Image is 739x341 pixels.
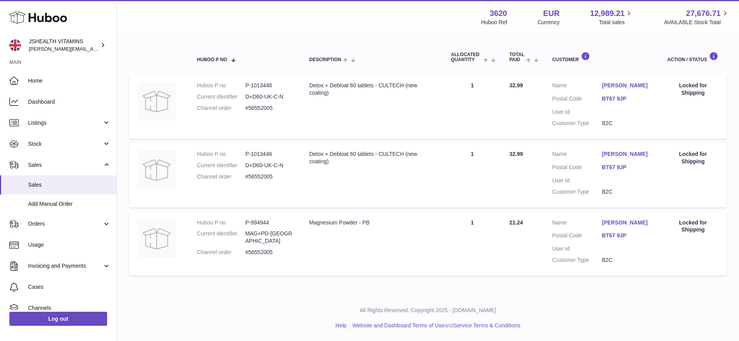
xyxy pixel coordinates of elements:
dt: Current identifier [197,162,245,169]
span: Add Manual Order [28,200,111,208]
dd: B2C [602,188,652,196]
a: [PERSON_NAME] [602,150,652,158]
dd: B2C [602,120,652,127]
dt: Customer Type [552,188,602,196]
dd: MAG+PD-[GEOGRAPHIC_DATA] [245,230,294,245]
dt: User Id [552,245,602,253]
dt: Postal Code [552,164,602,173]
dd: #56552005 [245,173,294,180]
span: Invoicing and Payments [28,262,102,270]
dt: Channel order [197,173,245,180]
a: BT67 9JP [602,164,652,171]
span: Dashboard [28,98,111,106]
span: AVAILABLE Stock Total [664,19,730,26]
a: Log out [9,312,107,326]
dt: Name [552,150,602,160]
dt: User Id [552,177,602,184]
dd: D+D60-UK-C-N [245,93,294,101]
div: Magnesium Powder - PB [309,219,436,226]
div: Locked for Shipping [667,150,719,165]
td: 1 [443,211,502,276]
dt: Customer Type [552,256,602,264]
dt: Customer Type [552,120,602,127]
a: [PERSON_NAME] [602,219,652,226]
span: Sales [28,181,111,189]
span: [PERSON_NAME][EMAIL_ADDRESS][DOMAIN_NAME] [29,46,156,52]
dd: #56552005 [245,249,294,256]
dd: P-1013446 [245,82,294,89]
dt: Channel order [197,104,245,112]
a: BT67 9JP [602,95,652,102]
dt: Huboo P no [197,150,245,158]
span: 32.99 [509,82,523,88]
span: Usage [28,241,111,249]
span: Cases [28,283,111,291]
a: Website and Dashboard Terms of Use [353,322,444,329]
td: 1 [443,143,502,207]
div: JSHEALTH VITAMINS [29,38,99,53]
span: ALLOCATED Quantity [451,52,481,62]
dt: User Id [552,108,602,116]
p: All Rights Reserved. Copyright 2025 - [DOMAIN_NAME] [123,307,733,314]
dt: Huboo P no [197,82,245,89]
dt: Postal Code [552,232,602,241]
span: Stock [28,140,102,148]
img: francesca@jshealthvitamins.com [9,39,21,51]
span: Sales [28,161,102,169]
img: no-photo.jpg [137,219,176,258]
dt: Current identifier [197,230,245,245]
a: BT67 9JP [602,232,652,239]
span: 32.99 [509,151,523,157]
a: [PERSON_NAME] [602,82,652,89]
strong: 3620 [490,8,507,19]
strong: EUR [543,8,559,19]
span: 27,676.71 [686,8,721,19]
span: Total sales [599,19,633,26]
dt: Current identifier [197,93,245,101]
img: no-photo.jpg [137,82,176,121]
div: Detox + Debloat 60 tablets - CULTECH (new coating) [309,82,436,97]
div: Currency [538,19,560,26]
dd: P-1013446 [245,150,294,158]
dd: P-994944 [245,219,294,226]
dt: Name [552,219,602,228]
a: 27,676.71 AVAILABLE Stock Total [664,8,730,26]
img: no-photo.jpg [137,150,176,189]
dt: Name [552,82,602,91]
div: Action / Status [667,52,719,62]
dd: D+D60-UK-C-N [245,162,294,169]
span: Listings [28,119,102,127]
span: Orders [28,220,102,228]
a: Help [335,322,347,329]
div: Huboo Ref [481,19,507,26]
dd: B2C [602,256,652,264]
dt: Channel order [197,249,245,256]
dt: Postal Code [552,95,602,104]
span: Description [309,57,341,62]
div: Customer [552,52,651,62]
td: 1 [443,74,502,139]
span: Channels [28,304,111,312]
span: Home [28,77,111,85]
span: Total paid [509,52,524,62]
span: 21.24 [509,219,523,226]
span: 12,989.21 [590,8,624,19]
a: 12,989.21 Total sales [590,8,633,26]
dt: Huboo P no [197,219,245,226]
a: Service Terms & Conditions [453,322,520,329]
div: Locked for Shipping [667,82,719,97]
li: and [350,322,520,329]
span: Huboo P no [197,57,227,62]
dd: #56552005 [245,104,294,112]
div: Detox + Debloat 60 tablets - CULTECH (new coating) [309,150,436,165]
div: Locked for Shipping [667,219,719,234]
